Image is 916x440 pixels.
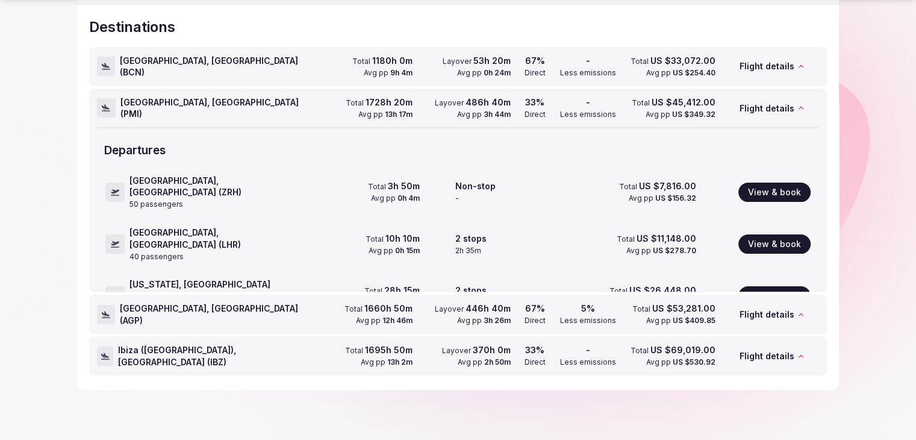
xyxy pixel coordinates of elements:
[369,246,420,256] div: Avg pp
[466,97,511,107] span: 486h 40m
[385,233,420,244] span: 10h 10m
[484,316,511,325] span: 3h 26m
[371,193,420,204] div: Avg pp
[346,96,413,108] div: Total
[387,357,413,366] span: 13h 2m
[560,316,616,326] div: Less emissions
[525,357,546,368] div: Direct
[455,193,459,204] div: -
[720,337,819,375] div: Flight details
[586,345,590,355] span: -
[673,316,715,325] span: US $409.85
[443,55,511,67] div: Layover
[631,55,715,67] div: Total
[435,303,511,315] div: Layover
[525,68,546,78] div: Direct
[616,233,696,245] div: Total
[652,246,696,255] span: US $278.70
[738,286,811,306] button: View & book
[358,110,413,120] div: Avg pp
[525,97,544,107] span: 33%
[455,246,481,256] div: 2h 35m
[738,234,811,254] button: View & book
[361,357,413,368] div: Avg pp
[390,68,413,77] span: 9h 4m
[352,55,413,67] div: Total
[632,96,715,108] div: Total
[631,344,715,356] div: Total
[356,316,413,326] div: Avg pp
[473,55,511,66] span: 53h 20m
[638,181,696,191] span: US $7,816.00
[466,303,511,313] span: 446h 40m
[646,357,715,368] div: Avg pp
[652,303,715,313] span: US $53,281.00
[395,246,420,255] span: 0h 15m
[118,344,313,368] span: Ibiza ([GEOGRAPHIC_DATA]), [GEOGRAPHIC_DATA] ( IBZ )
[364,303,413,313] span: 1660h 50m
[525,110,546,120] div: Direct
[525,345,544,355] span: 33%
[97,136,819,166] div: Departures
[484,110,511,119] span: 3h 44m
[525,55,545,66] span: 67%
[632,303,715,315] div: Total
[89,17,175,37] span: Destinations
[372,55,413,66] span: 1180h 0m
[382,316,413,325] span: 12h 46m
[368,180,420,192] div: Total
[650,345,715,355] span: US $69,019.00
[397,193,420,203] span: 0h 4m
[385,110,413,119] span: 13h 17m
[560,357,616,368] div: Less emissions
[345,344,413,356] div: Total
[442,344,511,356] div: Layover
[366,233,420,245] div: Total
[129,175,241,198] span: [GEOGRAPHIC_DATA], [GEOGRAPHIC_DATA] (ZRH)
[129,279,270,301] span: [US_STATE], [GEOGRAPHIC_DATA] ([GEOGRAPHIC_DATA])
[364,284,420,297] div: Total
[129,252,184,262] div: 40 passengers
[120,303,313,326] span: [GEOGRAPHIC_DATA], [GEOGRAPHIC_DATA] ( AGP )
[652,97,715,107] span: US $45,412.00
[672,110,715,119] span: US $349.32
[473,345,511,355] span: 370h 0m
[646,68,715,78] div: Avg pp
[646,110,715,120] div: Avg pp
[636,233,696,244] span: US $11,148.00
[458,357,511,368] div: Avg pp
[120,55,314,78] span: [GEOGRAPHIC_DATA], [GEOGRAPHIC_DATA] ( BCN )
[129,200,183,210] div: 50 passengers
[626,246,696,256] div: Avg pp
[120,96,314,120] span: [GEOGRAPHIC_DATA], [GEOGRAPHIC_DATA] ( PMI )
[455,181,496,191] span: Non-stop
[560,68,616,78] div: Less emissions
[484,357,511,366] span: 2h 50m
[455,233,487,244] span: 2 stops
[388,181,420,191] span: 3h 50m
[618,180,696,192] div: Total
[609,284,696,297] div: Total
[457,316,511,326] div: Avg pp
[525,303,545,313] span: 67%
[365,345,413,355] span: 1695h 50m
[129,227,241,250] span: [GEOGRAPHIC_DATA], [GEOGRAPHIC_DATA] (LHR)
[673,357,715,366] span: US $530.92
[720,89,819,127] div: Flight details
[455,285,487,295] span: 2 stops
[586,55,590,66] span: -
[629,285,696,295] span: US $26,448.00
[457,110,511,120] div: Avg pp
[525,316,546,326] div: Direct
[344,303,413,315] div: Total
[655,193,696,203] span: US $156.32
[720,48,819,86] div: Flight details
[435,96,511,108] div: Layover
[586,97,590,107] span: -
[364,68,413,78] div: Avg pp
[457,68,511,78] div: Avg pp
[650,55,715,66] span: US $33,072.00
[484,68,511,77] span: 0h 24m
[384,285,420,295] span: 28h 15m
[673,68,715,77] span: US $254.40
